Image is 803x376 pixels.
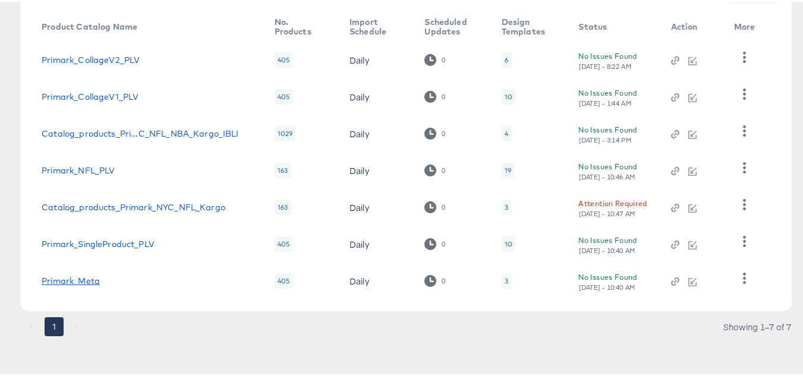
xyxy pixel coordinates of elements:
[502,198,511,213] div: 3
[502,161,514,176] div: 19
[349,15,401,34] div: Import Schedule
[42,238,155,247] a: Primark_SingleProduct_PLV
[578,195,647,208] div: Attention Required
[424,236,445,248] div: 0
[42,274,100,284] a: Primark_Meta
[441,165,446,173] div: 0
[502,271,511,287] div: 3
[275,124,296,140] div: 1029
[502,15,555,34] div: Design Templates
[723,321,792,329] div: Showing 1–7 of 7
[505,238,512,247] div: 10
[502,124,511,140] div: 4
[424,200,445,211] div: 0
[340,150,415,187] td: Daily
[45,315,64,334] button: page 1
[441,275,446,283] div: 0
[42,164,115,173] a: Primark_NFL_PLV
[424,89,445,100] div: 0
[424,273,445,285] div: 0
[662,11,725,40] th: Action
[725,11,770,40] th: More
[502,235,515,250] div: 10
[275,198,291,213] div: 163
[275,235,292,250] div: 405
[569,11,661,40] th: Status
[578,195,647,216] button: Attention Required[DATE] - 10:47 AM
[42,20,137,30] div: Product Catalog Name
[424,15,477,34] div: Scheduled Updates
[424,163,445,174] div: 0
[42,127,238,137] a: Catalog_products_Pri...C_NFL_NBA_Kargo_IBLI
[505,274,508,284] div: 3
[578,208,635,216] div: [DATE] - 10:47 AM
[505,53,508,63] div: 6
[441,54,446,62] div: 0
[441,128,446,136] div: 0
[505,201,508,210] div: 3
[502,87,515,103] div: 10
[275,15,326,34] div: No. Products
[275,161,291,176] div: 163
[20,315,88,334] nav: pagination navigation
[275,50,292,66] div: 405
[42,90,138,100] a: Primark_CollageV1_PLV
[340,224,415,261] td: Daily
[42,53,140,63] a: Primark_CollageV2_PLV
[441,201,446,210] div: 0
[340,187,415,224] td: Daily
[340,40,415,77] td: Daily
[505,164,511,173] div: 19
[340,77,415,113] td: Daily
[441,91,446,99] div: 0
[505,127,508,137] div: 4
[275,271,292,287] div: 405
[441,238,446,247] div: 0
[340,113,415,150] td: Daily
[275,87,292,103] div: 405
[424,126,445,137] div: 0
[424,52,445,64] div: 0
[42,201,225,210] a: Catalog_products_Primark_NYC_NFL_Kargo
[505,90,512,100] div: 10
[340,261,415,298] td: Daily
[502,50,511,66] div: 6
